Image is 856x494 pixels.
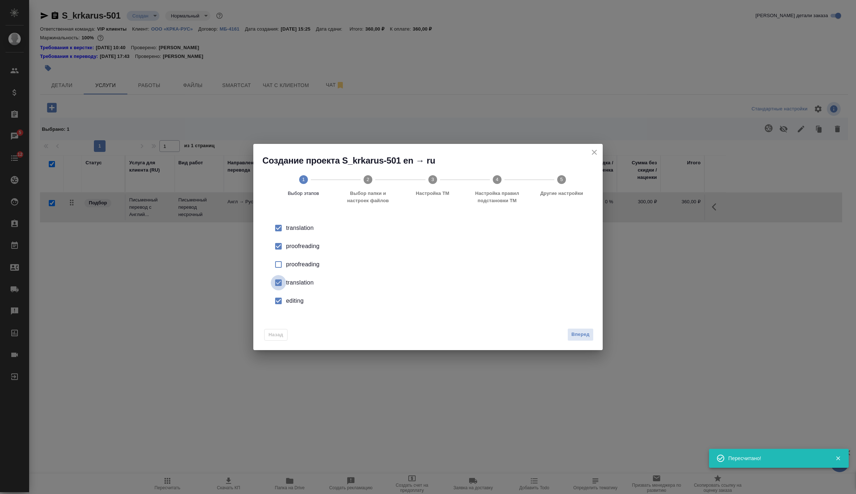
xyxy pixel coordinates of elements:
[286,278,585,287] div: translation
[589,147,600,158] button: close
[366,177,369,182] text: 2
[567,328,594,341] button: Вперед
[286,224,585,232] div: translation
[302,177,305,182] text: 1
[286,297,585,305] div: editing
[262,155,603,166] h2: Создание проекта S_krkarus-501 en → ru
[403,190,462,197] span: Настройка ТМ
[560,177,563,182] text: 5
[532,190,591,197] span: Другие настройки
[338,190,397,204] span: Выбор папки и настроек файлов
[831,455,845,462] button: Закрыть
[571,330,590,339] span: Вперед
[286,242,585,251] div: proofreading
[468,190,526,204] span: Настройка правил подстановки TM
[274,190,333,197] span: Выбор этапов
[496,177,498,182] text: 4
[728,455,824,462] div: Пересчитано!
[286,260,585,269] div: proofreading
[431,177,434,182] text: 3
